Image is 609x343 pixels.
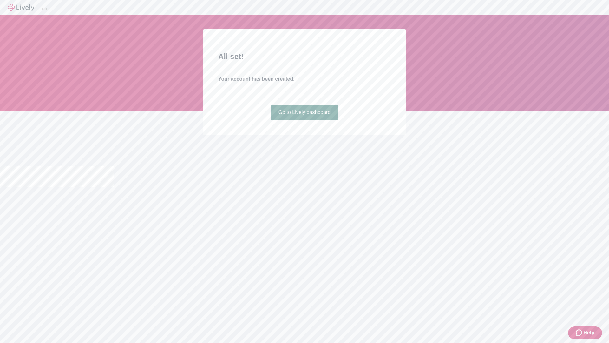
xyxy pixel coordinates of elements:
[583,329,594,337] span: Help
[576,329,583,337] svg: Zendesk support icon
[271,105,338,120] a: Go to Lively dashboard
[568,326,602,339] button: Zendesk support iconHelp
[218,75,391,83] h4: Your account has been created.
[218,51,391,62] h2: All set!
[8,4,34,11] img: Lively
[42,8,47,10] button: Log out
